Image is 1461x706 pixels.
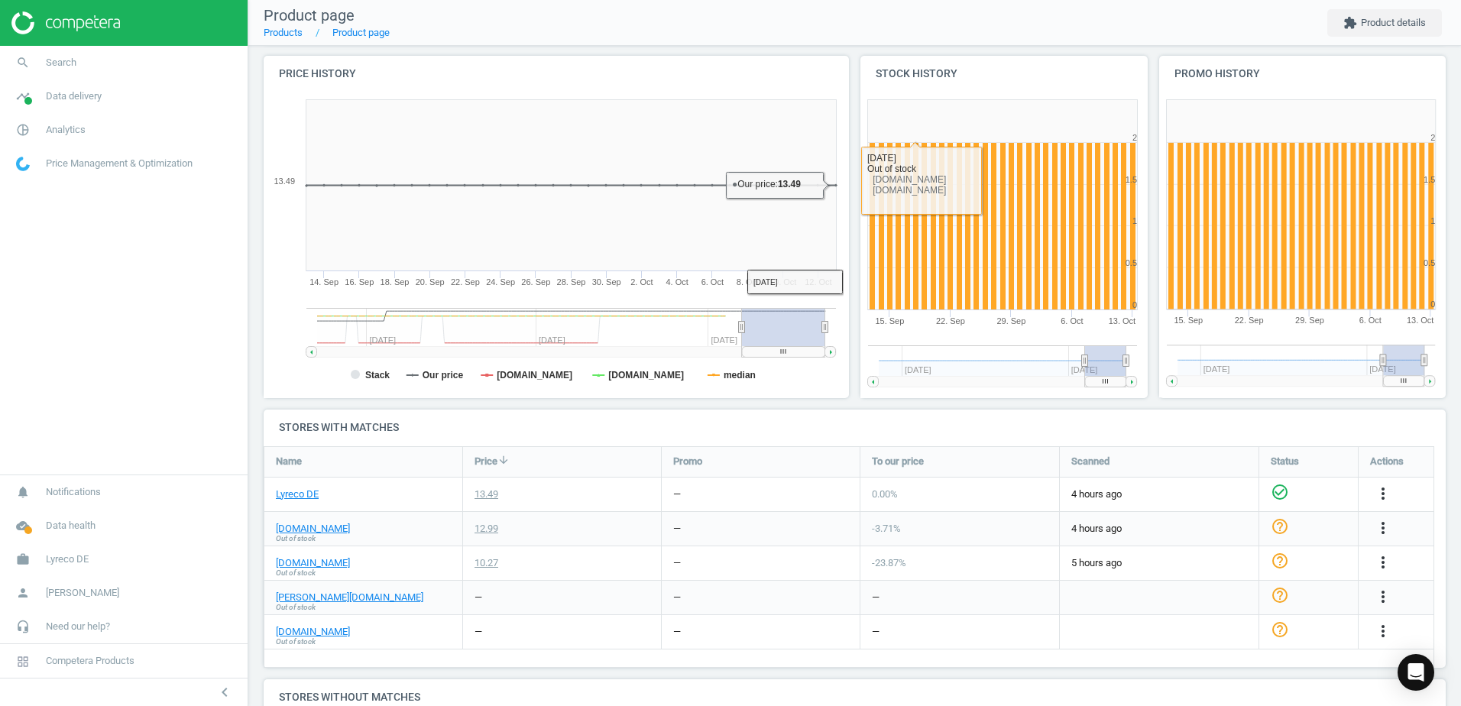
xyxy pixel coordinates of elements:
[701,277,724,287] tspan: 6. Oct
[996,316,1025,325] tspan: 29. Sep
[673,625,681,639] div: —
[1374,484,1392,504] button: more_vert
[630,277,653,287] tspan: 2. Oct
[274,176,295,186] text: 13.49
[264,56,849,92] h4: Price history
[46,519,96,533] span: Data health
[11,11,120,34] img: ajHJNr6hYgQAAAAASUVORK5CYII=
[46,586,119,600] span: [PERSON_NAME]
[1132,216,1137,225] text: 1
[264,27,303,38] a: Products
[8,82,37,111] i: timeline
[673,522,681,536] div: —
[666,277,688,287] tspan: 4. Oct
[46,485,101,499] span: Notifications
[860,56,1148,92] h4: Stock history
[46,552,89,566] span: Lyreco DE
[769,277,796,287] tspan: 10. Oct
[1374,588,1392,606] i: more_vert
[592,277,621,287] tspan: 30. Sep
[276,602,316,613] span: Out of stock
[936,316,965,325] tspan: 22. Sep
[1109,316,1135,325] tspan: 13. Oct
[1271,586,1289,604] i: help_outline
[673,455,702,468] span: Promo
[8,612,37,641] i: headset_mic
[1374,622,1392,640] i: more_vert
[1374,519,1392,539] button: more_vert
[1327,9,1442,37] button: extensionProduct details
[309,277,339,287] tspan: 14. Sep
[332,27,390,38] a: Product page
[1295,316,1324,325] tspan: 29. Sep
[46,620,110,633] span: Need our help?
[416,277,445,287] tspan: 20. Sep
[1132,300,1137,309] text: 0
[46,157,193,170] span: Price Management & Optimization
[608,370,684,381] tspan: [DOMAIN_NAME]
[673,556,681,570] div: —
[872,625,880,639] div: —
[875,316,904,325] tspan: 15. Sep
[1132,133,1137,142] text: 2
[673,487,681,501] div: —
[805,277,831,287] tspan: 12. Oct
[1374,484,1392,503] i: more_vert
[1271,483,1289,501] i: check_circle_outline
[345,277,374,287] tspan: 16. Sep
[264,6,355,24] span: Product page
[8,545,37,574] i: work
[276,568,316,578] span: Out of stock
[673,591,681,604] div: —
[1071,522,1247,536] span: 4 hours ago
[276,522,350,536] a: [DOMAIN_NAME]
[276,625,350,639] a: [DOMAIN_NAME]
[1374,553,1392,572] i: more_vert
[475,556,498,570] div: 10.27
[1126,175,1137,184] text: 1.5
[1271,455,1299,468] span: Status
[1126,258,1137,267] text: 0.5
[497,370,572,381] tspan: [DOMAIN_NAME]
[1430,133,1435,142] text: 2
[381,277,410,287] tspan: 18. Sep
[1430,216,1435,225] text: 1
[8,478,37,507] i: notifications
[475,455,497,468] span: Price
[1424,258,1435,267] text: 0.5
[206,682,244,702] button: chevron_left
[276,533,316,544] span: Out of stock
[1374,588,1392,607] button: more_vert
[365,370,390,381] tspan: Stack
[1271,620,1289,639] i: help_outline
[46,89,102,103] span: Data delivery
[1234,316,1263,325] tspan: 22. Sep
[872,591,880,604] div: —
[276,487,319,501] a: Lyreco DE
[276,591,423,604] a: [PERSON_NAME][DOMAIN_NAME]
[872,455,924,468] span: To our price
[264,410,1446,445] h4: Stores with matches
[872,488,898,500] span: 0.00 %
[215,683,234,701] i: chevron_left
[497,454,510,466] i: arrow_downward
[724,370,756,381] tspan: median
[1359,316,1382,325] tspan: 6. Oct
[451,277,480,287] tspan: 22. Sep
[1159,56,1446,92] h4: Promo history
[8,578,37,607] i: person
[8,511,37,540] i: cloud_done
[1271,517,1289,536] i: help_outline
[423,370,464,381] tspan: Our price
[46,56,76,70] span: Search
[557,277,586,287] tspan: 28. Sep
[872,523,901,534] span: -3.71 %
[475,522,498,536] div: 12.99
[46,123,86,137] span: Analytics
[1071,556,1247,570] span: 5 hours ago
[1174,316,1203,325] tspan: 15. Sep
[1071,487,1247,501] span: 4 hours ago
[737,277,759,287] tspan: 8. Oct
[1374,519,1392,537] i: more_vert
[475,625,482,639] div: —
